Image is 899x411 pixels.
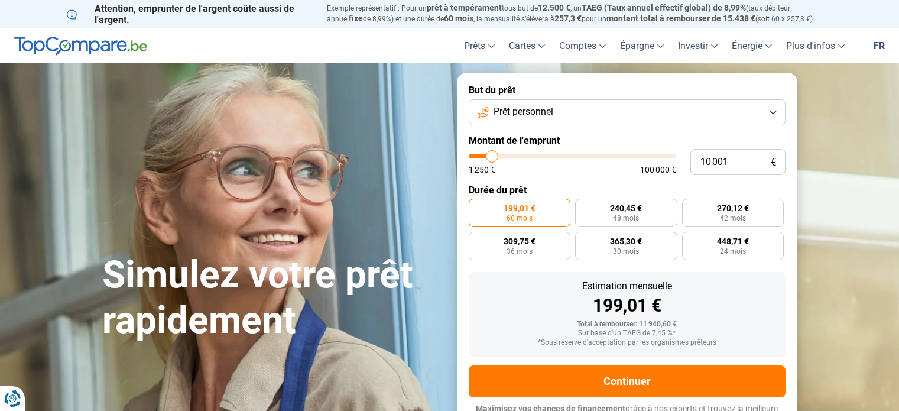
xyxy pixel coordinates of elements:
[469,135,786,146] label: Montant de l'emprunt
[507,248,533,255] span: 36 mois
[469,85,786,96] label: But du prêt
[469,99,786,125] button: Prêt personnel
[469,185,786,196] label: Durée du prêt
[538,3,570,12] span: 12.500 €
[427,3,502,12] span: prêt à tempérament
[613,28,671,63] a: Épargne
[478,321,776,329] div: Total à rembourser: 11 940,60 €
[502,28,552,63] a: Cartes
[606,14,755,23] span: montant total à rembourser de 15.438 €
[349,14,363,23] span: fixe
[582,3,746,12] span: TAEG (Taux annuel effectif global) de 8,99%
[866,28,892,63] a: fr
[478,339,776,347] div: *Sous réserve d'acceptation par les organismes prêteurs
[504,204,535,212] span: 199,01 €
[613,215,639,222] span: 48 mois
[610,237,642,245] span: 365,30 €
[478,297,776,315] div: 199,01 €
[552,28,613,63] a: Comptes
[478,329,776,338] div: Sur base d'un TAEG de 7,45 %*
[554,14,582,23] span: 257,3 €
[494,105,553,118] span: Prêt personnel
[717,237,749,245] span: 448,71 €
[671,28,725,63] a: Investir
[720,215,746,222] span: 42 mois
[640,166,676,174] span: 100 000 €
[779,28,852,63] a: Plus d'infos
[507,215,533,222] span: 60 mois
[469,166,495,174] span: 1 250 €
[102,253,443,344] h1: Simulez votre prêt rapidement
[504,237,535,245] span: 309,75 €
[717,204,749,212] span: 270,12 €
[720,248,746,255] span: 24 mois
[725,28,779,63] a: Énergie
[327,3,833,24] p: Exemple représentatif : Pour un tous but de , un (taux débiteur annuel de 8,99%) et une durée de ...
[444,14,473,23] span: 60 mois
[457,28,502,63] a: Prêts
[771,157,776,167] span: €
[478,281,776,291] div: Estimation mensuelle
[613,248,639,255] span: 30 mois
[610,204,642,212] span: 240,45 €
[14,37,147,56] img: TopCompare
[67,3,313,25] p: Attention, emprunter de l'argent coûte aussi de l'argent.
[469,365,786,397] button: Continuer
